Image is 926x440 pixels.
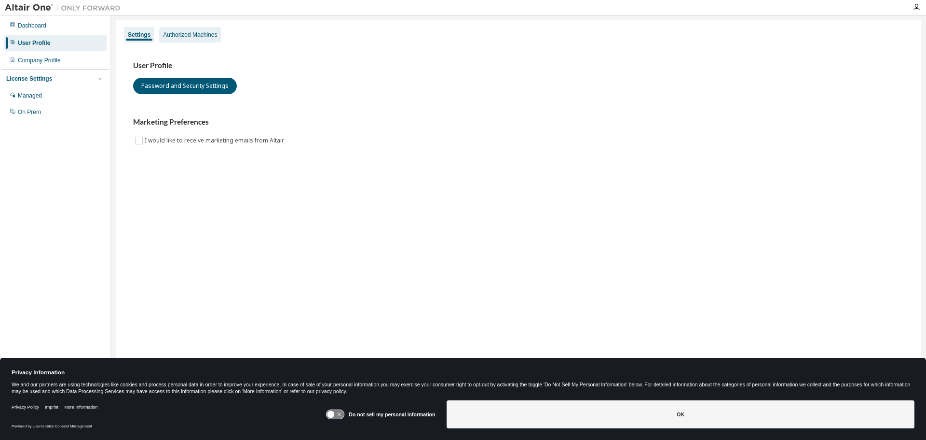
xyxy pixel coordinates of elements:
div: Company Profile [18,57,61,64]
div: Settings [128,31,150,39]
button: Password and Security Settings [133,78,237,94]
div: Managed [18,92,42,99]
div: Dashboard [18,22,46,29]
h3: Marketing Preferences [133,117,904,127]
div: User Profile [18,39,50,47]
div: Authorized Machines [163,31,217,39]
h3: User Profile [133,61,904,71]
img: Altair One [5,3,125,13]
div: On Prem [18,108,41,116]
div: License Settings [6,75,52,83]
label: I would like to receive marketing emails from Altair [145,135,286,146]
